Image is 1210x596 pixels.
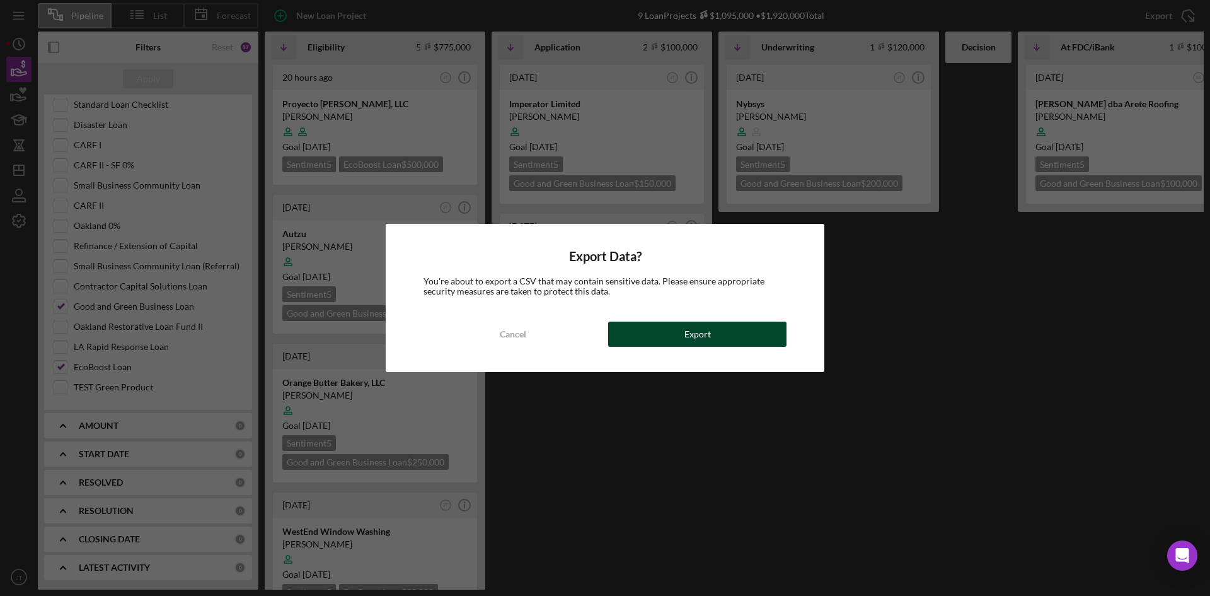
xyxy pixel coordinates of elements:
[608,322,786,347] button: Export
[423,276,786,296] div: You're about to export a CSV that may contain sensitive data. Please ensure appropriate security ...
[423,322,602,347] button: Cancel
[1167,540,1197,571] div: Open Intercom Messenger
[684,322,711,347] div: Export
[500,322,526,347] div: Cancel
[423,249,786,264] h4: Export Data?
